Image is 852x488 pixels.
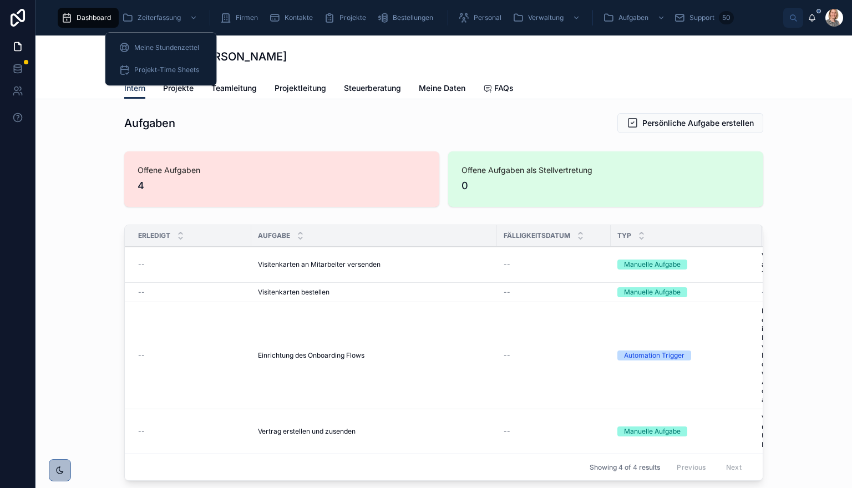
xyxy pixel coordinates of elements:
span: Einrichtung des Onboarding Flows [258,351,364,360]
a: Support50 [671,8,737,28]
a: Zeiterfassung [119,8,203,28]
span: Meine Daten [419,83,465,94]
a: Firmen [217,8,266,28]
a: Aufgaben [600,8,671,28]
span: Offene Aufgaben als Stellvertretung [461,165,750,176]
h1: Aufgaben [124,115,175,131]
a: Verwaltung [509,8,586,28]
span: Erledigt [138,231,170,240]
span: 0 [461,178,750,194]
a: Personal [455,8,509,28]
a: Projektleitung [275,78,326,100]
a: Automation Trigger [617,350,755,360]
a: -- [504,288,604,297]
a: -- [138,351,245,360]
span: -- [504,288,510,297]
span: -- [138,351,145,360]
span: Projekte [163,83,194,94]
a: Steuerberatung [344,78,401,100]
span: Personal [474,13,501,22]
a: Projekt-Time Sheets [112,60,210,80]
div: Manuelle Aufgabe [624,426,681,436]
span: Vertrag erstellen und zusenden [258,427,356,436]
span: Showing 4 of 4 results [590,463,660,472]
a: Dashboard [58,8,119,28]
span: Verwaltung [528,13,564,22]
span: Aufgabe [258,231,290,240]
span: Dashboard [77,13,111,22]
a: -- [504,351,604,360]
a: Vertrag erstellen und zusenden [258,427,490,436]
span: -- [138,288,145,297]
a: Manuelle Aufgabe [617,260,755,270]
span: Firmen [236,13,258,22]
a: Visitenkarten an Mitarbeiter versenden [258,260,490,269]
div: Automation Trigger [624,350,684,360]
span: Teamleitung [211,83,257,94]
a: Versenden Visitenkarten an neuen Mitarbeiter ca. 1 Woche vorher [762,251,840,278]
div: 50 [719,11,734,24]
a: -- [138,260,245,269]
span: Projektleitung [275,83,326,94]
span: Projekt-Time Sheets [134,65,199,74]
a: Projekte [321,8,374,28]
span: Steuerberatung [344,83,401,94]
span: -- [138,427,145,436]
a: -- [138,288,245,297]
span: -- [504,260,510,269]
button: Persönliche Aufgabe erstellen [617,113,763,133]
a: Meine Stundenzettel [112,38,210,58]
a: Diese Aufgabe ermöglicht es alle individuellen Einstellungen vorzunehmen und den Flow zu starten.... [762,307,840,404]
span: Fälligkeitsdatum [504,231,570,240]
a: Meine Daten [419,78,465,100]
span: Zeiterfassung [138,13,181,22]
a: Einrichtung des Onboarding Flows [258,351,490,360]
a: Projekte [163,78,194,100]
span: Projekte [339,13,366,22]
div: Manuelle Aufgabe [624,260,681,270]
span: Kontakte [285,13,313,22]
span: -- [504,427,510,436]
a: Bestellungen [374,8,441,28]
div: scrollable content [53,6,783,30]
span: Visitenkarten an Mitarbeiter versenden [258,260,381,269]
a: -- [138,427,245,436]
span: Intern [124,83,145,94]
span: 4 [138,178,426,194]
span: Typ [617,231,631,240]
a: -- [504,260,604,269]
a: Kontakte [266,8,321,28]
span: Persönliche Aufgabe erstellen [642,118,754,129]
span: Offene Aufgaben [138,165,426,176]
a: Visitenkarten bestellen [258,288,490,297]
a: -- [762,288,840,297]
a: Intern [124,78,145,99]
span: Support [689,13,714,22]
span: Meine Stundenzettel [134,43,199,52]
span: Aufgaben [618,13,648,22]
a: Manuelle Aufgabe [617,287,755,297]
div: Manuelle Aufgabe [624,287,681,297]
span: Bestellungen [393,13,433,22]
a: FAQs [483,78,514,100]
span: Visitenkarten bestellen [258,288,329,297]
a: Vertrag zusenden und unterschreiben lassen. Unterschriftenlauf mit Mitarbeiter und CEO. [762,414,840,449]
a: Manuelle Aufgabe [617,426,755,436]
span: -- [762,288,768,297]
a: Teamleitung [211,78,257,100]
a: -- [504,427,604,436]
span: -- [504,351,510,360]
span: -- [138,260,145,269]
span: FAQs [494,83,514,94]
